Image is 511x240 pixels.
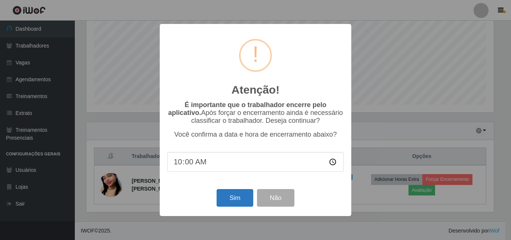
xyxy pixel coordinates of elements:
p: Você confirma a data e hora de encerramento abaixo? [167,131,344,139]
button: Sim [217,189,253,207]
button: Não [257,189,294,207]
b: É importante que o trabalhador encerre pelo aplicativo. [168,101,326,116]
p: Após forçar o encerramento ainda é necessário classificar o trabalhador. Deseja continuar? [167,101,344,125]
h2: Atenção! [232,83,279,97]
